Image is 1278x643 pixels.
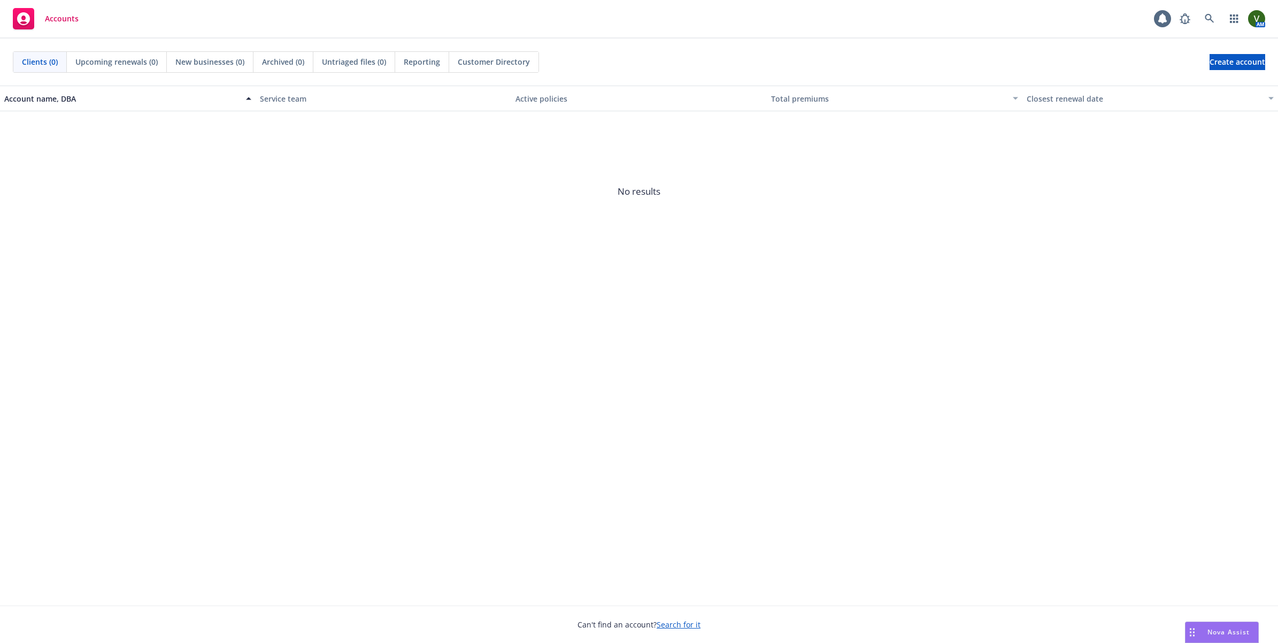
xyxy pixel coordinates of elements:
[1207,627,1250,637] span: Nova Assist
[22,56,58,67] span: Clients (0)
[404,56,440,67] span: Reporting
[4,93,240,104] div: Account name, DBA
[771,93,1006,104] div: Total premiums
[1210,52,1265,72] span: Create account
[767,86,1022,111] button: Total premiums
[1210,54,1265,70] a: Create account
[458,56,530,67] span: Customer Directory
[1174,8,1196,29] a: Report a Bug
[578,619,700,630] span: Can't find an account?
[511,86,767,111] button: Active policies
[1199,8,1220,29] a: Search
[45,14,79,23] span: Accounts
[1185,622,1259,643] button: Nova Assist
[322,56,386,67] span: Untriaged files (0)
[1185,622,1199,642] div: Drag to move
[1027,93,1262,104] div: Closest renewal date
[1248,10,1265,27] img: photo
[175,56,244,67] span: New businesses (0)
[260,93,507,104] div: Service team
[9,4,83,34] a: Accounts
[75,56,158,67] span: Upcoming renewals (0)
[262,56,304,67] span: Archived (0)
[1223,8,1245,29] a: Switch app
[1022,86,1278,111] button: Closest renewal date
[256,86,511,111] button: Service team
[657,619,700,630] a: Search for it
[515,93,763,104] div: Active policies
